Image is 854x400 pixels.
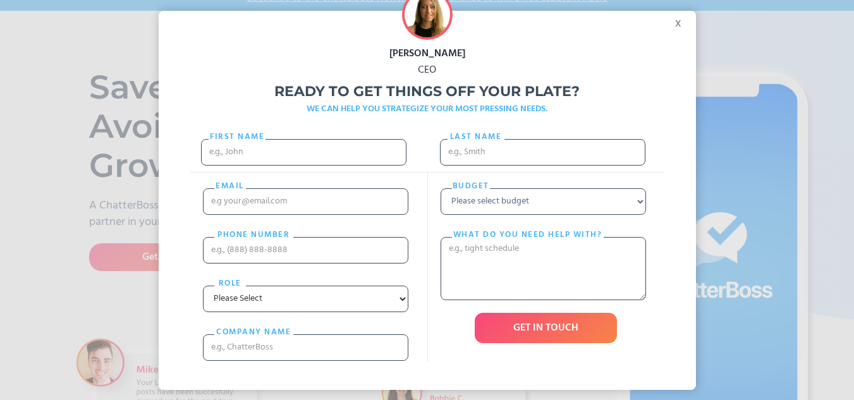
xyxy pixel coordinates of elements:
[214,180,246,193] label: email
[209,131,265,143] label: First Name
[203,237,408,264] input: e.g., (888) 888-8888
[274,83,580,100] strong: Ready to get things off your plate?
[475,313,617,343] input: GET IN TOUCH
[668,11,696,30] div: x
[307,102,547,116] strong: WE CAN HELP YOU STRATEGIZE YOUR MOST PRESSING NEEDS.
[440,139,645,166] input: e.g., Smith
[214,229,293,241] label: PHONE nUMBER
[159,45,696,62] div: [PERSON_NAME]
[190,123,664,373] form: Freebie Popup Form 2021
[214,277,246,290] label: Role
[203,334,408,361] input: e.g., ChatterBoss
[201,139,406,166] input: e.g., John
[214,326,293,339] label: cOMPANY NAME
[448,131,504,143] label: Last name
[159,62,696,78] div: CEO
[203,188,408,215] input: e.g your@email.com
[452,180,490,193] label: Budget
[452,229,604,241] label: What do you need help with?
